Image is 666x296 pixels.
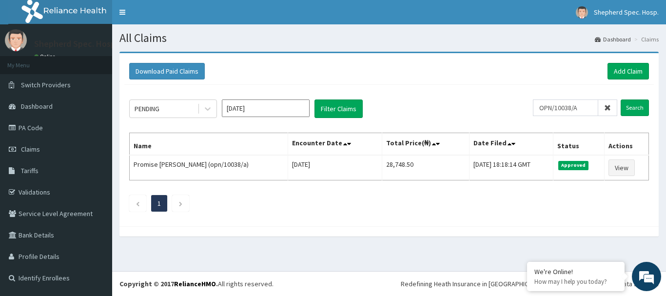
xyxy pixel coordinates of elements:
[21,102,53,111] span: Dashboard
[21,166,39,175] span: Tariffs
[178,199,183,208] a: Next page
[553,133,604,156] th: Status
[469,155,553,180] td: [DATE] 18:18:14 GMT
[135,104,159,114] div: PENDING
[5,29,27,51] img: User Image
[34,53,58,60] a: Online
[621,99,649,116] input: Search
[595,35,631,43] a: Dashboard
[607,63,649,79] a: Add Claim
[533,99,598,116] input: Search by HMO ID
[382,133,469,156] th: Total Price(₦)
[558,161,589,170] span: Approved
[469,133,553,156] th: Date Filed
[382,155,469,180] td: 28,748.50
[136,199,140,208] a: Previous page
[288,155,382,180] td: [DATE]
[608,159,635,176] a: View
[222,99,310,117] input: Select Month and Year
[34,39,118,48] p: Shepherd Spec. Hosp.
[632,35,659,43] li: Claims
[576,6,588,19] img: User Image
[314,99,363,118] button: Filter Claims
[21,80,71,89] span: Switch Providers
[129,63,205,79] button: Download Paid Claims
[401,279,659,289] div: Redefining Heath Insurance in [GEOGRAPHIC_DATA] using Telemedicine and Data Science!
[594,8,659,17] span: Shepherd Spec. Hosp.
[112,271,666,296] footer: All rights reserved.
[130,155,288,180] td: Promise [PERSON_NAME] (opn/10038/a)
[174,279,216,288] a: RelianceHMO
[534,267,617,276] div: We're Online!
[157,199,161,208] a: Page 1 is your current page
[21,145,40,154] span: Claims
[119,32,659,44] h1: All Claims
[130,133,288,156] th: Name
[534,277,617,286] p: How may I help you today?
[288,133,382,156] th: Encounter Date
[119,279,218,288] strong: Copyright © 2017 .
[604,133,648,156] th: Actions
